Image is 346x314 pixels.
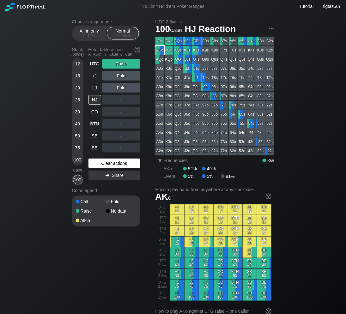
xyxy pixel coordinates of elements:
[183,110,192,119] div: J6o
[202,166,216,171] div: 49%
[210,119,219,128] div: 85o
[247,46,256,55] div: K4s
[243,226,257,236] div: SB 20
[102,119,140,129] div: ＋
[238,64,247,73] div: J5s
[229,110,238,119] div: 66
[170,204,184,215] div: +1 12
[247,110,256,119] div: 64s
[162,241,165,246] span: bb
[73,107,82,117] div: 30
[70,168,86,172] div: Cash
[88,71,101,81] div: +1
[243,247,257,258] div: SB 30
[155,55,164,64] div: AQo
[256,82,265,91] div: 93s
[238,119,247,128] div: 55
[73,155,82,165] div: 100
[192,37,201,45] div: ATs
[155,258,170,269] div: UTG 2.1
[183,128,192,137] div: J4o
[88,107,101,117] div: CO
[201,110,210,119] div: 96o
[247,64,256,73] div: J4s
[155,147,164,155] div: A2o
[183,137,192,146] div: J3o
[192,92,201,100] div: T8o
[229,55,238,64] div: Q6s
[185,247,199,258] div: LJ 30
[210,46,219,55] div: K8s
[76,209,106,213] div: Raise
[185,215,199,226] div: LJ 15
[265,64,274,73] div: J2s
[257,237,271,247] div: BB 25
[155,192,172,202] span: AK
[165,101,173,110] div: K7o
[214,258,228,269] div: CO 40
[155,237,170,247] div: UTG 2
[265,128,274,137] div: 42s
[229,101,238,110] div: 76s
[164,166,183,171] div: AKo
[247,82,256,91] div: 94s
[201,37,210,45] div: A9s
[185,258,199,269] div: LJ 40
[247,37,256,45] div: A4s
[165,73,173,82] div: KTo
[165,110,173,119] div: K6o
[201,137,210,146] div: 93o
[172,19,176,24] span: bb
[220,137,228,146] div: 73o
[155,73,164,82] div: ATo
[162,209,165,214] span: bb
[88,131,101,141] div: SB
[192,55,201,64] div: QTs
[199,215,213,226] div: HJ 15
[256,101,265,110] div: 73s
[88,119,101,129] div: BTN
[229,137,238,146] div: 63o
[73,119,82,129] div: 40
[155,269,170,279] div: UTG 2.2
[214,204,228,215] div: CO 12
[247,92,256,100] div: 84s
[105,174,109,177] img: share.864f2f62.svg
[155,24,184,35] span: 100
[265,92,274,100] div: 82s
[174,128,183,137] div: Q4o
[183,174,202,179] div: 5%
[265,137,274,146] div: 32s
[156,157,164,164] div: ▾
[155,137,164,146] div: A3o
[192,137,201,146] div: T3o
[243,215,257,226] div: SB 15
[201,101,210,110] div: 97o
[165,82,173,91] div: K9o
[70,52,86,57] div: Tourney
[72,19,140,24] h2: Choose range mode
[155,110,164,119] div: A6o
[155,101,164,110] div: A7o
[192,119,201,128] div: T5o
[220,147,228,155] div: 72o
[183,37,192,45] div: AJs
[220,64,228,73] div: J7s
[238,37,247,45] div: A5s
[229,82,238,91] div: 96s
[229,128,238,137] div: 64o
[88,83,101,93] div: LJ
[183,46,192,55] div: KJs
[88,143,101,153] div: BB
[247,128,256,137] div: 44
[256,137,265,146] div: 33
[201,73,210,82] div: T9s
[183,166,202,171] div: 52%
[220,82,228,91] div: 97s
[229,64,238,73] div: J6s
[238,46,247,55] div: K5s
[229,147,238,155] div: 62o
[155,204,170,215] div: UTG 2
[174,101,183,110] div: Q7o
[155,37,164,45] div: AA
